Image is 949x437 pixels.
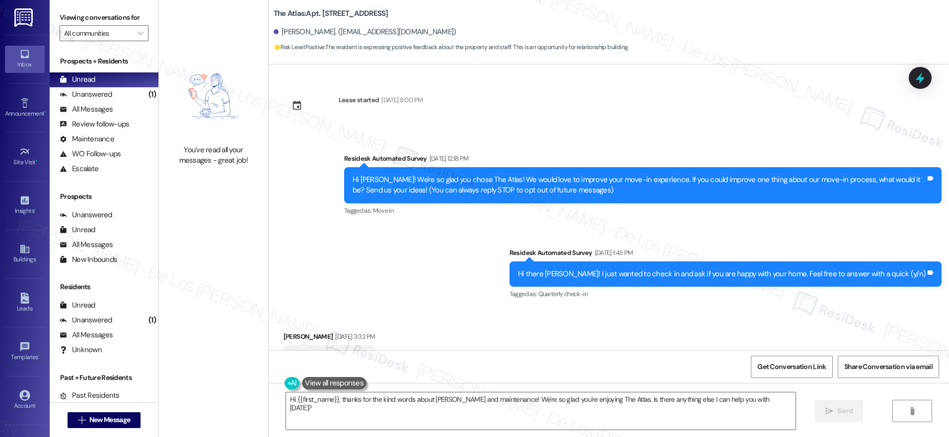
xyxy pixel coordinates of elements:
[60,89,112,100] div: Unanswered
[510,248,942,261] div: Residesk Automated Survey
[60,164,98,174] div: Escalate
[60,240,113,250] div: All Messages
[908,407,916,415] i: 
[837,406,853,416] span: Send
[838,356,939,378] button: Share Conversation via email
[60,210,112,220] div: Unanswered
[592,248,633,258] div: [DATE] 1:45 PM
[60,149,121,159] div: WO Follow-ups
[274,27,456,37] div: [PERSON_NAME]. ([EMAIL_ADDRESS][DOMAIN_NAME])
[274,42,629,53] span: : The resident is expressing positive feedback about the property and staff. This is an opportuni...
[38,352,40,359] span: •
[50,191,158,202] div: Prospects
[60,254,117,265] div: New Inbounds
[333,331,375,342] div: [DATE] 3:32 PM
[5,338,45,365] a: Templates •
[60,300,95,311] div: Unread
[50,282,158,292] div: Residents
[5,46,45,72] a: Inbox
[170,145,257,166] div: You've read all your messages - great job!
[825,407,833,415] i: 
[60,104,113,115] div: All Messages
[50,373,158,383] div: Past + Future Residents
[60,134,114,144] div: Maintenance
[60,345,102,355] div: Unknown
[5,290,45,316] a: Leads
[170,53,257,140] img: empty-state
[146,312,158,328] div: (1)
[5,387,45,414] a: Account
[44,109,46,116] span: •
[60,390,120,401] div: Past Residents
[373,206,393,215] span: Move in
[138,29,143,37] i: 
[274,43,325,51] strong: 🌟 Risk Level: Positive
[751,356,832,378] button: Get Conversation Link
[36,157,37,164] span: •
[510,287,942,301] div: Tagged as:
[353,175,926,196] div: Hi [PERSON_NAME]! We're so glad you chose The Atlas! We would love to improve your move-in experi...
[89,415,130,425] span: New Message
[518,269,926,279] div: Hi there [PERSON_NAME]! I just wanted to check in and ask if you are happy with your home. Feel f...
[60,10,148,25] label: Viewing conversations for
[427,153,469,164] div: [DATE] 12:18 PM
[60,330,113,340] div: All Messages
[286,392,796,430] textarea: Hi {{first_name}}, thanks for the kind words about [PERSON_NAME] and maintenance! We're so glad y...
[5,241,45,267] a: Buildings
[60,315,112,325] div: Unanswered
[14,8,35,27] img: ResiDesk Logo
[60,225,95,235] div: Unread
[815,400,863,422] button: Send
[78,416,85,424] i: 
[60,119,129,129] div: Review follow-ups
[538,290,587,298] span: Quarterly check-in
[274,8,388,19] b: The Atlas: Apt. [STREET_ADDRESS]
[5,143,45,170] a: Site Visit •
[379,95,423,105] div: [DATE] 8:00 PM
[68,412,141,428] button: New Message
[757,362,826,372] span: Get Conversation Link
[60,74,95,85] div: Unread
[146,87,158,102] div: (1)
[844,362,933,372] span: Share Conversation via email
[50,56,158,66] div: Prospects + Residents
[34,206,36,213] span: •
[284,331,375,345] div: [PERSON_NAME]
[5,192,45,219] a: Insights •
[344,153,942,167] div: Residesk Automated Survey
[344,203,942,218] div: Tagged as:
[64,25,133,41] input: All communities
[339,95,379,105] div: Lease started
